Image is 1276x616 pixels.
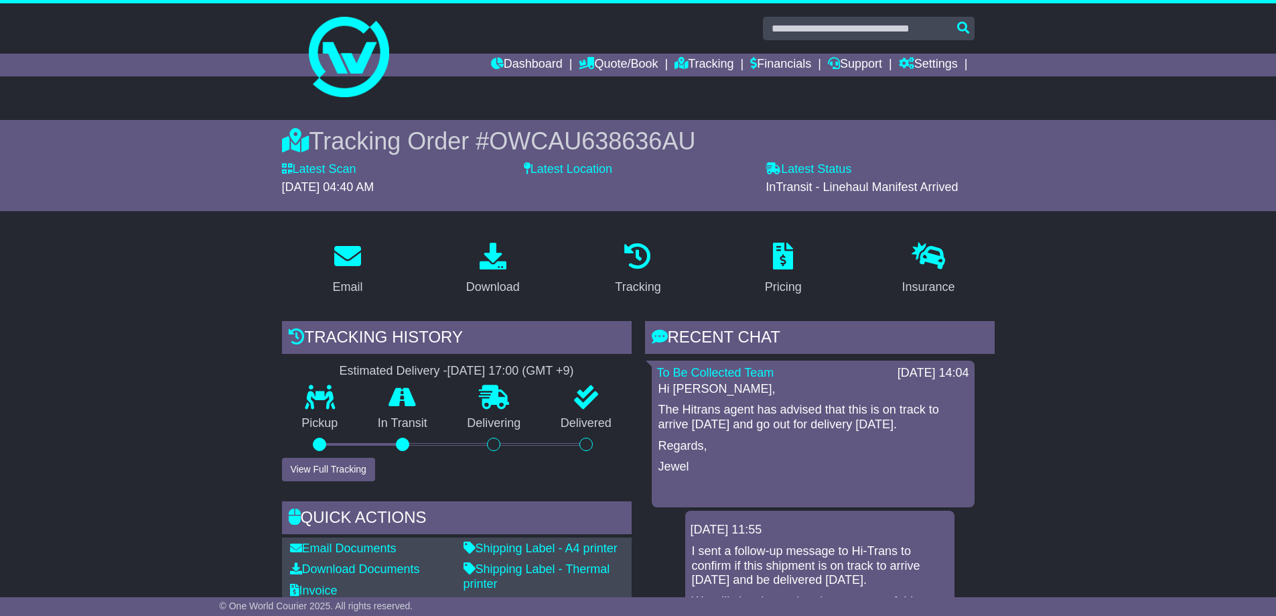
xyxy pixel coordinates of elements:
a: Tracking [606,238,669,301]
button: View Full Tracking [282,458,375,481]
p: Hi [PERSON_NAME], [658,382,968,397]
a: Support [828,54,882,76]
span: [DATE] 04:40 AM [282,180,374,194]
span: © One World Courier 2025. All rights reserved. [220,601,413,611]
a: Dashboard [491,54,563,76]
p: Regards, [658,439,968,454]
div: Estimated Delivery - [282,364,632,379]
div: RECENT CHAT [645,321,995,357]
div: Tracking [615,278,660,296]
a: Download [457,238,528,301]
p: Jewel [658,460,968,475]
span: OWCAU638636AU [489,127,695,155]
a: Email [324,238,371,301]
p: I sent a follow-up message to Hi-Trans to confirm if this shipment is on track to arrive [DATE] a... [692,544,948,588]
a: Email Documents [290,542,397,555]
label: Latest Location [524,162,612,177]
p: In Transit [358,416,447,431]
div: Insurance [902,278,955,296]
a: Shipping Label - Thermal printer [464,562,610,591]
label: Latest Status [766,162,851,177]
a: Settings [899,54,958,76]
a: Quote/Book [579,54,658,76]
div: [DATE] 14:04 [898,366,969,381]
p: Pickup [282,416,358,431]
div: [DATE] 17:00 (GMT +9) [447,364,574,379]
span: InTransit - Linehaul Manifest Arrived [766,180,958,194]
div: Quick Actions [282,501,632,538]
a: Pricing [756,238,810,301]
div: Tracking Order # [282,127,995,156]
div: Tracking history [282,321,632,357]
a: Invoice [290,584,338,597]
p: Delivering [447,416,541,431]
label: Latest Scan [282,162,356,177]
a: Tracking [675,54,733,76]
div: Download [466,278,520,296]
a: To Be Collected Team [657,366,774,379]
a: Financials [750,54,811,76]
div: Pricing [765,278,802,296]
div: [DATE] 11:55 [691,523,949,538]
p: The Hitrans agent has advised that this is on track to arrive [DATE] and go out for delivery [DATE]. [658,403,968,432]
p: Delivered [541,416,632,431]
a: Insurance [894,238,964,301]
div: Email [332,278,362,296]
a: Shipping Label - A4 printer [464,542,618,555]
a: Download Documents [290,562,420,576]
